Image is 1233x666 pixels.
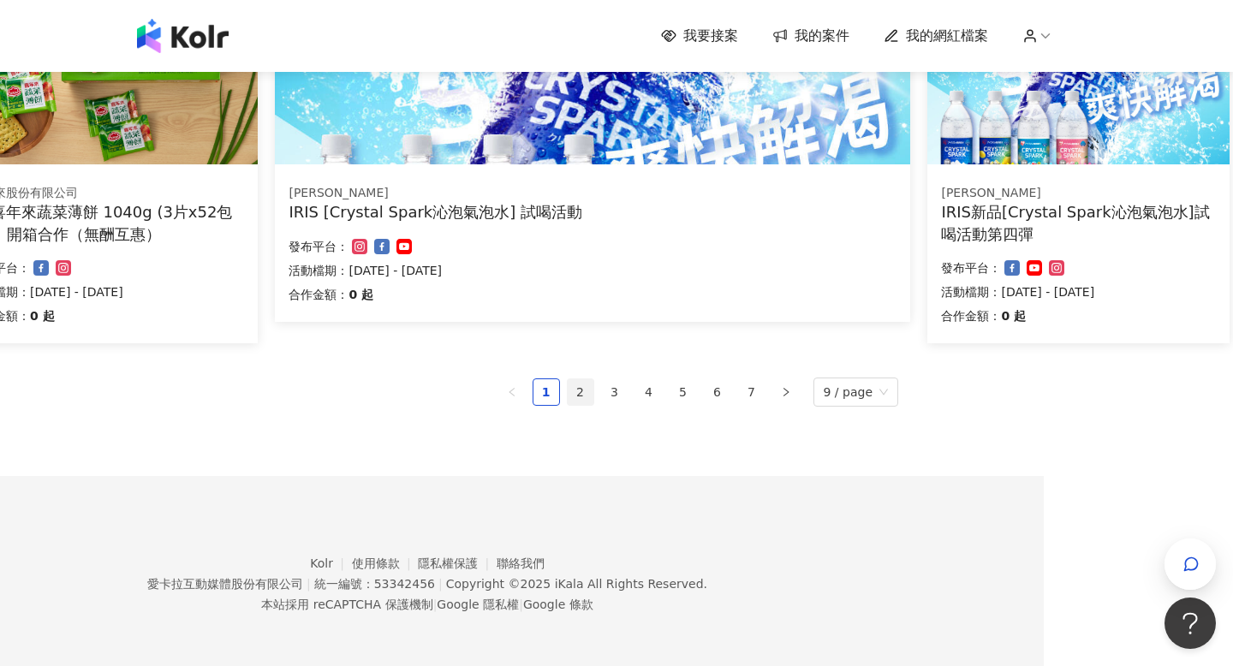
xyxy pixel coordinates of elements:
[813,378,899,407] div: Page Size
[795,27,849,45] span: 我的案件
[941,201,1215,244] div: IRIS新品[Crystal Spark沁泡氣泡水]試喝活動第四彈
[884,27,988,45] a: 我的網紅檔案
[772,378,800,406] button: right
[772,378,800,406] li: Next Page
[670,378,697,406] li: 5
[289,185,896,202] div: [PERSON_NAME]
[533,378,560,406] li: 1
[30,306,55,326] p: 0 起
[906,27,988,45] span: 我的網紅檔案
[635,378,663,406] li: 4
[147,577,303,591] div: 愛卡拉互動媒體股份有限公司
[941,185,1215,202] div: [PERSON_NAME]
[704,378,731,406] li: 6
[824,378,889,406] span: 9 / page
[289,201,896,223] div: IRIS [Crystal Spark沁泡氣泡水] 試喝活動
[497,556,545,570] a: 聯絡我們
[289,236,348,257] p: 發布平台：
[738,378,765,406] li: 7
[636,379,662,405] a: 4
[446,577,707,591] div: Copyright © 2025 All Rights Reserved.
[941,258,1001,278] p: 發布平台：
[941,306,1001,326] p: 合作金額：
[310,556,351,570] a: Kolr
[289,284,348,305] p: 合作金額：
[1164,598,1216,649] iframe: Help Scout Beacon - Open
[314,577,435,591] div: 統一編號：53342456
[137,19,229,53] img: logo
[307,577,311,591] span: |
[705,379,730,405] a: 6
[739,379,765,405] a: 7
[567,378,594,406] li: 2
[602,379,628,405] a: 3
[1001,306,1026,326] p: 0 起
[519,598,523,611] span: |
[498,378,526,406] li: Previous Page
[418,556,497,570] a: 隱私權保護
[348,284,373,305] p: 0 起
[601,378,628,406] li: 3
[438,577,443,591] span: |
[437,598,519,611] a: Google 隱私權
[523,598,593,611] a: Google 條款
[433,598,438,611] span: |
[533,379,559,405] a: 1
[498,378,526,406] button: left
[661,27,738,45] a: 我要接案
[941,282,1215,302] p: 活動檔期：[DATE] - [DATE]
[289,260,896,281] p: 活動檔期：[DATE] - [DATE]
[261,594,593,615] span: 本站採用 reCAPTCHA 保護機制
[507,387,517,397] span: left
[781,387,791,397] span: right
[352,556,419,570] a: 使用條款
[568,379,593,405] a: 2
[683,27,738,45] span: 我要接案
[670,379,696,405] a: 5
[555,577,584,591] a: iKala
[772,27,849,45] a: 我的案件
